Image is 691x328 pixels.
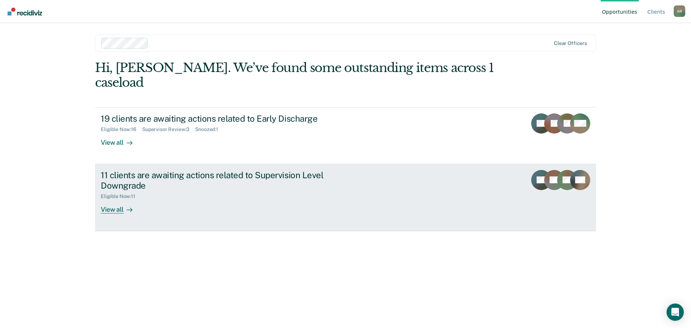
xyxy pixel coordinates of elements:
a: 11 clients are awaiting actions related to Supervision Level DowngradeEligible Now:11View all [95,164,596,231]
div: Eligible Now : 16 [101,126,142,132]
div: View all [101,199,141,214]
div: Snoozed : 1 [195,126,224,132]
div: View all [101,132,141,147]
img: Recidiviz [8,8,42,15]
button: Profile dropdown button [674,5,685,17]
div: Hi, [PERSON_NAME]. We’ve found some outstanding items across 1 caseload [95,60,496,90]
div: 11 clients are awaiting actions related to Supervision Level Downgrade [101,170,353,191]
div: Open Intercom Messenger [667,304,684,321]
a: 19 clients are awaiting actions related to Early DischargeEligible Now:16Supervisor Review:3Snooz... [95,107,596,164]
div: 19 clients are awaiting actions related to Early Discharge [101,113,353,124]
div: Eligible Now : 11 [101,193,141,199]
div: Clear officers [554,40,587,46]
div: Supervisor Review : 3 [142,126,195,132]
div: A R [674,5,685,17]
